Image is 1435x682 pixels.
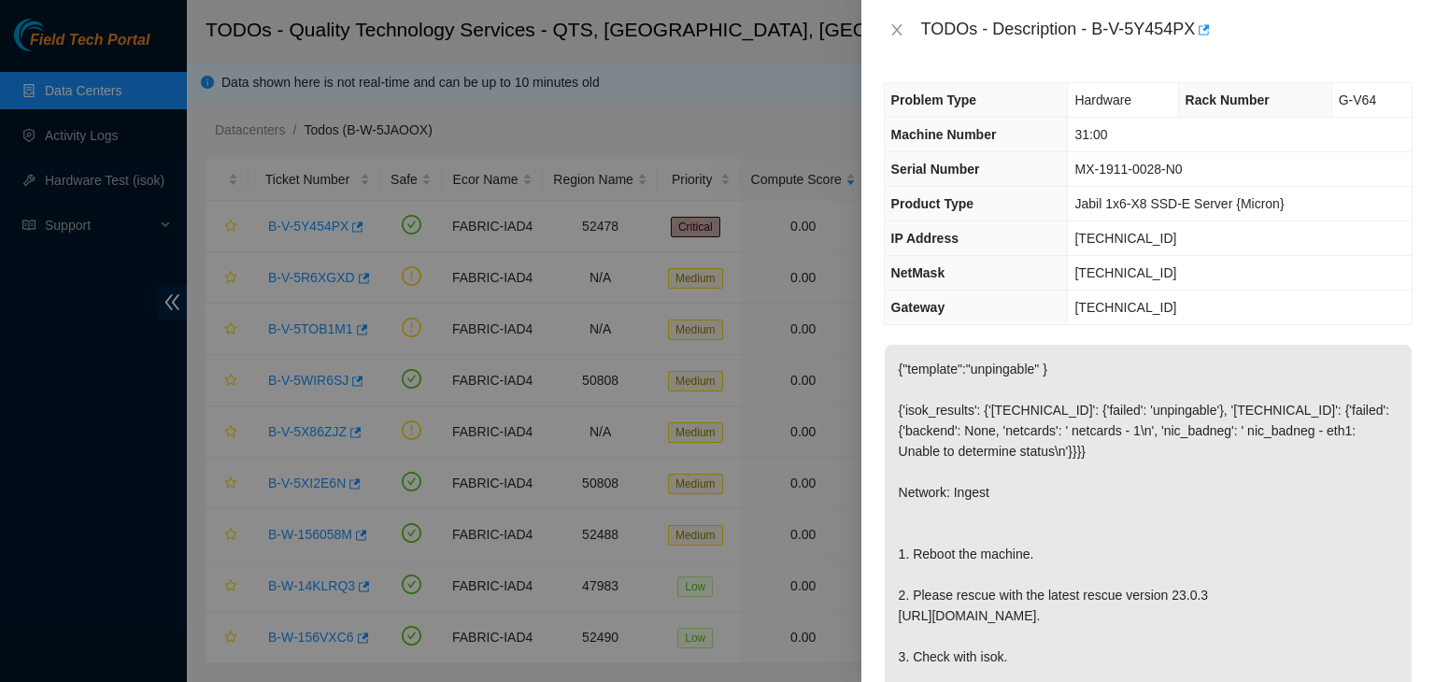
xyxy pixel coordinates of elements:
span: Jabil 1x6-X8 SSD-E Server {Micron} [1074,196,1284,211]
span: Machine Number [891,127,997,142]
div: TODOs - Description - B-V-5Y454PX [921,15,1413,45]
span: NetMask [891,265,945,280]
span: Gateway [891,300,945,315]
span: [TECHNICAL_ID] [1074,265,1176,280]
span: 31:00 [1074,127,1107,142]
span: Serial Number [891,162,980,177]
span: IP Address [891,231,959,246]
span: Rack Number [1186,92,1270,107]
span: Problem Type [891,92,977,107]
span: MX-1911-0028-N0 [1074,162,1182,177]
span: Product Type [891,196,973,211]
span: [TECHNICAL_ID] [1074,231,1176,246]
span: Hardware [1074,92,1131,107]
span: [TECHNICAL_ID] [1074,300,1176,315]
button: Close [884,21,910,39]
span: G-V64 [1339,92,1376,107]
span: close [889,22,904,37]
